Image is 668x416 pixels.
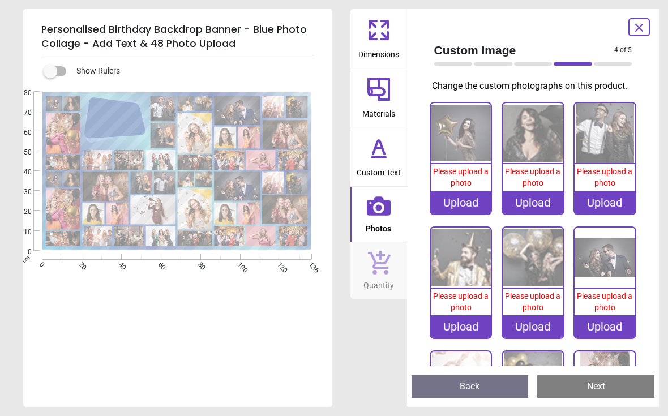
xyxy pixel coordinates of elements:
span: Materials [362,103,395,120]
div: Upload [575,191,635,214]
span: 10 [10,228,32,237]
span: Custom Image [434,42,615,58]
span: 20 [76,260,84,268]
span: 0 [10,247,32,257]
div: Upload [575,315,635,338]
span: Please upload a photo [505,167,560,187]
span: 20 [10,207,32,217]
span: 50 [10,148,32,157]
span: 70 [10,108,32,118]
span: Dimensions [358,44,399,61]
span: Photos [366,218,391,235]
span: 120 [275,260,282,268]
div: Show Rulers [50,65,332,78]
span: 60 [156,260,163,268]
div: Upload [431,191,491,214]
span: 136 [307,260,314,268]
span: Custom Text [357,162,401,179]
span: 40 [10,168,32,177]
h5: Personalised Birthday Backdrop Banner - Blue Photo Collage - Add Text & 48 Photo Upload [41,18,314,55]
span: Please upload a photo [577,167,632,187]
div: Upload [431,315,491,338]
span: cm [20,254,31,264]
span: 40 [116,260,123,268]
div: Upload [503,191,563,214]
span: Please upload a photo [433,291,489,312]
span: Please upload a photo [505,291,560,312]
span: Please upload a photo [433,167,489,187]
span: Quantity [363,275,394,291]
button: Materials [350,68,407,127]
span: 60 [10,128,32,138]
span: 30 [10,187,32,197]
span: 80 [10,88,32,98]
button: Back [412,375,529,398]
p: Change the custom photographs on this product. [432,80,641,92]
span: 100 [235,260,242,268]
button: Next [537,375,654,398]
span: 80 [195,260,203,268]
button: Dimensions [350,9,407,68]
button: Custom Text [350,127,407,186]
span: 4 of 5 [614,45,632,55]
button: Quantity [350,242,407,299]
span: 0 [37,260,44,268]
span: Please upload a photo [577,291,632,312]
div: Upload [503,315,563,338]
button: Photos [350,187,407,242]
